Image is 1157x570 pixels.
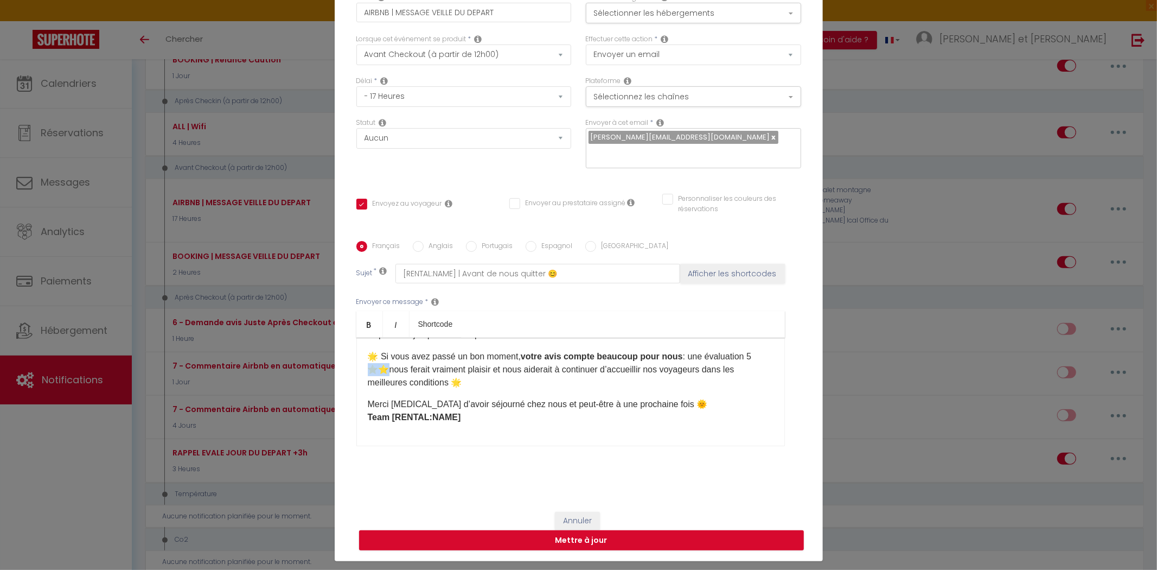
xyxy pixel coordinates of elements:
i: Subject [380,267,387,275]
i: Action Time [381,77,388,85]
i: Action Channel [624,77,632,85]
p: Merci [MEDICAL_DATA] d’avoir séjourné chez nous et peut-être à une prochaine fois 🌞 ​ [368,398,774,424]
label: Espagnol [536,241,573,253]
button: Annuler [555,512,600,530]
label: Délai [356,76,373,86]
p: 🌟​ Si vous avez passé un bon moment, : une évaluation 5 ⭐️ ⭐️ ​ nous ferait vraiment plaisir et n... [368,350,774,389]
strong: votre avis compte beaucoup pour nous [521,352,683,361]
button: Mettre à jour [359,530,804,551]
label: [GEOGRAPHIC_DATA] [596,241,669,253]
label: Envoyer à cet email [586,118,649,128]
a: Bold [356,311,383,337]
strong: Team [RENTAL:NAME] [368,413,461,422]
button: Sélectionner les hébergements [586,3,801,23]
button: Afficher les shortcodes [680,264,785,283]
i: Action Type [661,35,669,43]
a: Italic [383,311,410,337]
label: Français [367,241,400,253]
i: Message [432,297,439,306]
a: Shortcode [410,311,462,337]
label: Envoyer ce message [356,297,424,307]
label: Anglais [424,241,453,253]
i: Booking status [379,118,387,127]
label: Statut [356,118,376,128]
i: Envoyer au prestataire si il est assigné [628,198,635,207]
label: Sujet [356,268,373,280]
label: Effectuer cette action [586,34,653,45]
label: Plateforme [586,76,621,86]
label: Envoyez au voyageur [367,199,442,211]
label: Lorsque cet événement se produit [356,34,466,45]
i: Envoyer au voyageur [445,199,453,208]
i: Event Occur [475,35,482,43]
label: Portugais [477,241,513,253]
button: Sélectionnez les chaînes [586,86,801,107]
i: Recipient [657,118,664,127]
span: [PERSON_NAME][EMAIL_ADDRESS][DOMAIN_NAME] [591,132,770,142]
